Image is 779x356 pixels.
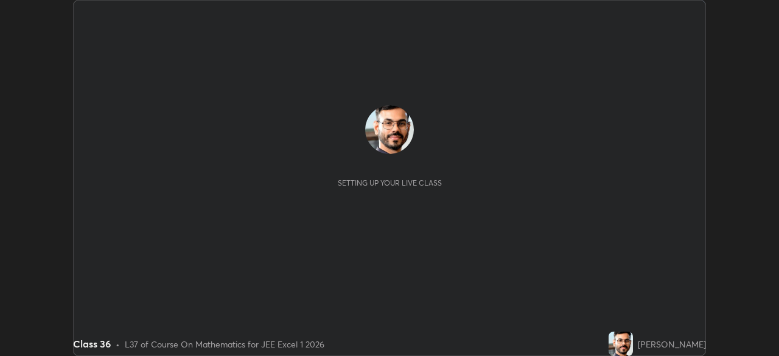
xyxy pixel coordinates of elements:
div: Class 36 [73,337,111,351]
img: ca0f5e163b6a4e08bc0bbfa0484aee76.jpg [365,105,414,154]
div: L37 of Course On Mathematics for JEE Excel 1 2026 [125,338,324,351]
div: [PERSON_NAME] [638,338,706,351]
div: • [116,338,120,351]
div: Setting up your live class [338,178,442,187]
img: ca0f5e163b6a4e08bc0bbfa0484aee76.jpg [609,332,633,356]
